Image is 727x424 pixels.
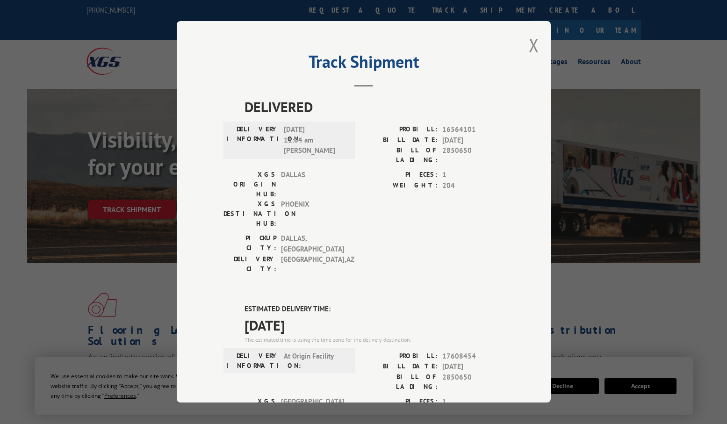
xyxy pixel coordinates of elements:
label: BILL OF LADING: [364,372,438,392]
span: 2850650 [442,145,504,165]
span: [DATE] 11:04 am [PERSON_NAME] [284,124,347,156]
span: 2850650 [442,372,504,392]
label: BILL DATE: [364,135,438,146]
label: PIECES: [364,396,438,407]
span: 204 [442,180,504,191]
label: BILL OF LADING: [364,145,438,165]
span: 16564101 [442,124,504,135]
span: 1 [442,170,504,180]
div: The estimated time is using the time zone for the delivery destination. [245,336,504,344]
span: At Origin Facility [284,351,347,371]
button: Close modal [529,33,539,57]
span: [DATE] [245,315,504,336]
label: XGS ORIGIN HUB: [223,170,276,199]
label: DELIVERY INFORMATION: [226,124,279,156]
label: BILL DATE: [364,361,438,372]
span: 17608454 [442,351,504,362]
label: PICKUP CITY: [223,233,276,254]
label: PIECES: [364,170,438,180]
label: WEIGHT: [364,180,438,191]
label: DELIVERY CITY: [223,254,276,274]
span: DALLAS [281,170,344,199]
label: XGS DESTINATION HUB: [223,199,276,229]
span: 1 [442,396,504,407]
span: [DATE] [442,361,504,372]
label: PROBILL: [364,124,438,135]
span: [GEOGRAPHIC_DATA] , AZ [281,254,344,274]
label: DELIVERY INFORMATION: [226,351,279,371]
span: DELIVERED [245,96,504,117]
span: DALLAS , [GEOGRAPHIC_DATA] [281,233,344,254]
h2: Track Shipment [223,55,504,73]
span: PHOENIX [281,199,344,229]
label: PROBILL: [364,351,438,362]
span: [DATE] [442,135,504,146]
label: ESTIMATED DELIVERY TIME: [245,304,504,315]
